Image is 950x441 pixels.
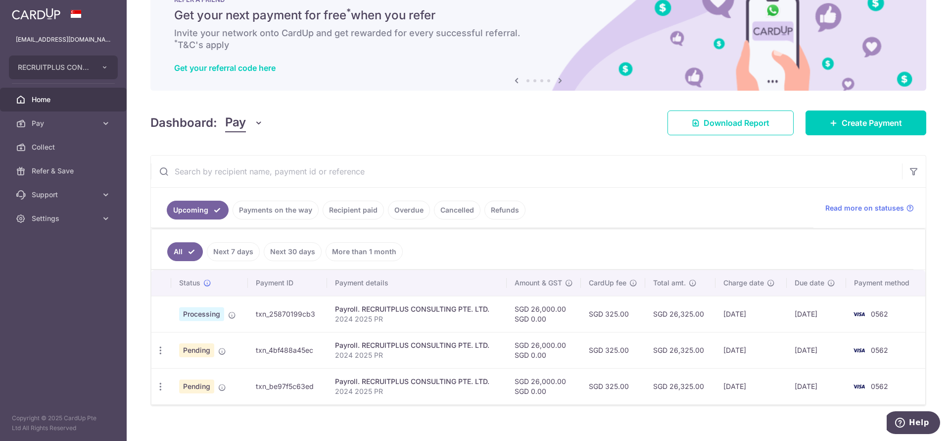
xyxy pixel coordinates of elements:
[18,62,91,72] span: RECRUITPLUS CONSULTING PTE. LTD.
[846,270,925,296] th: Payment method
[825,203,914,213] a: Read more on statuses
[335,386,499,396] p: 2024 2025 PR
[16,35,111,45] p: [EMAIL_ADDRESS][DOMAIN_NAME]
[849,344,869,356] img: Bank Card
[849,381,869,392] img: Bank Card
[787,332,846,368] td: [DATE]
[327,270,507,296] th: Payment details
[225,113,263,132] button: Pay
[179,307,224,321] span: Processing
[581,368,645,404] td: SGD 325.00
[715,332,786,368] td: [DATE]
[174,63,276,73] a: Get your referral code here
[174,7,902,23] h5: Get your next payment for free when you refer
[335,377,499,386] div: Payroll. RECRUITPLUS CONSULTING PTE. LTD.
[842,117,902,129] span: Create Payment
[151,156,902,187] input: Search by recipient name, payment id or reference
[507,368,581,404] td: SGD 26,000.00 SGD 0.00
[179,278,200,288] span: Status
[589,278,626,288] span: CardUp fee
[653,278,686,288] span: Total amt.
[32,118,97,128] span: Pay
[849,308,869,320] img: Bank Card
[233,201,319,220] a: Payments on the way
[581,332,645,368] td: SGD 325.00
[335,340,499,350] div: Payroll. RECRUITPLUS CONSULTING PTE. LTD.
[645,296,715,332] td: SGD 26,325.00
[388,201,430,220] a: Overdue
[715,368,786,404] td: [DATE]
[225,113,246,132] span: Pay
[507,332,581,368] td: SGD 26,000.00 SGD 0.00
[179,343,214,357] span: Pending
[723,278,764,288] span: Charge date
[825,203,904,213] span: Read more on statuses
[326,242,403,261] a: More than 1 month
[887,411,940,436] iframe: Opens a widget where you can find more information
[515,278,562,288] span: Amount & GST
[484,201,525,220] a: Refunds
[434,201,480,220] a: Cancelled
[32,214,97,223] span: Settings
[167,242,203,261] a: All
[179,380,214,393] span: Pending
[871,310,888,318] span: 0562
[806,110,926,135] a: Create Payment
[645,368,715,404] td: SGD 26,325.00
[715,296,786,332] td: [DATE]
[871,382,888,390] span: 0562
[174,27,902,51] h6: Invite your network onto CardUp and get rewarded for every successful referral. T&C's apply
[248,270,327,296] th: Payment ID
[323,201,384,220] a: Recipient paid
[871,346,888,354] span: 0562
[335,304,499,314] div: Payroll. RECRUITPLUS CONSULTING PTE. LTD.
[787,368,846,404] td: [DATE]
[667,110,794,135] a: Download Report
[248,296,327,332] td: txn_25870199cb3
[32,166,97,176] span: Refer & Save
[704,117,769,129] span: Download Report
[32,95,97,105] span: Home
[507,296,581,332] td: SGD 26,000.00 SGD 0.00
[264,242,322,261] a: Next 30 days
[248,368,327,404] td: txn_be97f5c63ed
[335,314,499,324] p: 2024 2025 PR
[32,142,97,152] span: Collect
[12,8,60,20] img: CardUp
[9,55,118,79] button: RECRUITPLUS CONSULTING PTE. LTD.
[207,242,260,261] a: Next 7 days
[32,190,97,200] span: Support
[795,278,824,288] span: Due date
[248,332,327,368] td: txn_4bf488a45ec
[167,201,229,220] a: Upcoming
[645,332,715,368] td: SGD 26,325.00
[150,114,217,132] h4: Dashboard:
[335,350,499,360] p: 2024 2025 PR
[581,296,645,332] td: SGD 325.00
[787,296,846,332] td: [DATE]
